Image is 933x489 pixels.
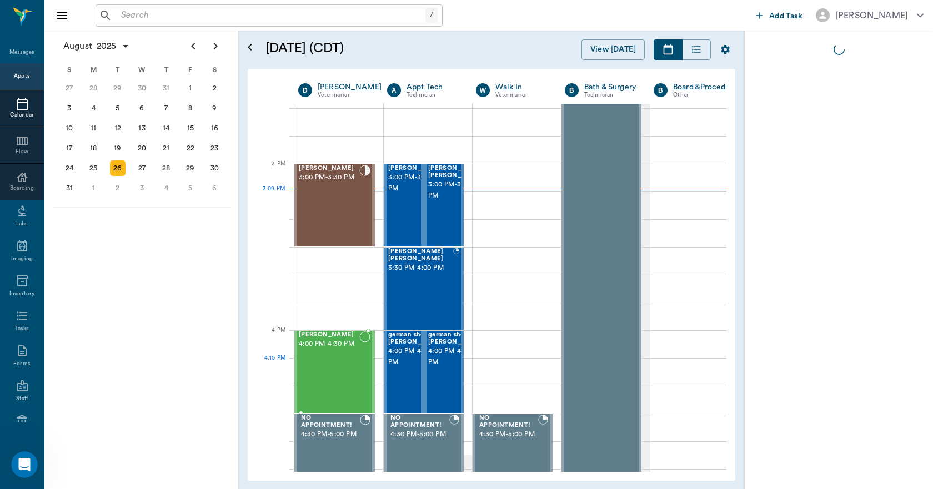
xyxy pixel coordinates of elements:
[134,100,150,116] div: Wednesday, August 6, 2025
[86,180,101,196] div: Monday, September 1, 2025
[294,164,375,247] div: CHECKED_IN, 3:00 PM - 3:30 PM
[134,140,150,156] div: Wednesday, August 20, 2025
[207,100,222,116] div: Saturday, August 9, 2025
[54,6,126,14] h1: [PERSON_NAME]
[158,140,174,156] div: Thursday, August 21, 2025
[202,62,227,78] div: S
[158,80,174,96] div: Thursday, July 31, 2025
[301,415,360,429] span: NO APPOINTMENT!
[110,100,126,116] div: Tuesday, August 5, 2025
[428,179,484,201] span: 3:00 PM - 3:30 PM
[479,429,538,440] span: 4:30 PM - 5:00 PM
[673,90,741,100] div: Other
[62,100,77,116] div: Sunday, August 3, 2025
[428,165,484,179] span: [PERSON_NAME] [PERSON_NAME]
[265,39,458,57] h5: [DATE] (CDT)
[154,62,178,78] div: T
[86,140,101,156] div: Monday, August 18, 2025
[387,83,401,97] div: A
[15,325,29,333] div: Tasks
[86,80,101,96] div: Monday, July 28, 2025
[807,5,932,26] button: [PERSON_NAME]
[158,100,174,116] div: Thursday, August 7, 2025
[14,72,29,80] div: Appts
[134,120,150,136] div: Wednesday, August 13, 2025
[424,164,464,247] div: BOOKED, 3:00 PM - 3:30 PM
[117,8,425,23] input: Search
[17,364,26,372] button: Emoji picker
[424,330,464,414] div: NOT_CONFIRMED, 4:00 PM - 4:30 PM
[58,35,136,57] button: August2025
[134,180,150,196] div: Wednesday, September 3, 2025
[428,346,484,368] span: 4:00 PM - 4:30 PM
[495,82,548,93] a: Walk In
[407,82,459,93] div: Appt Tech
[195,4,215,24] div: Close
[384,330,424,414] div: NOT_CONFIRMED, 4:00 PM - 4:30 PM
[584,90,637,100] div: Technician
[318,90,382,100] div: Veterinarian
[298,83,312,97] div: D
[388,263,453,274] span: 3:30 PM - 4:00 PM
[299,331,359,339] span: [PERSON_NAME]
[35,364,44,372] button: Gif picker
[61,38,94,54] span: August
[18,195,173,315] div: Ok I see, thanks for clarifying. In this case, since all the money was retained you will want to ...
[299,172,359,183] span: 3:00 PM - 3:30 PM
[425,8,438,23] div: /
[54,14,133,25] p: Active in the last 15m
[62,140,77,156] div: Sunday, August 17, 2025
[110,180,126,196] div: Tuesday, September 2, 2025
[207,80,222,96] div: Saturday, August 2, 2025
[32,6,49,24] img: Profile image for Lizbeth
[301,429,360,440] span: 4:30 PM - 5:00 PM
[294,330,375,414] div: NOT_CONFIRMED, 4:00 PM - 4:30 PM
[40,57,213,179] div: ok separate client [PERSON_NAME]/ paid for clyndamycin and fuerosmide, but needed enalipril inste...
[57,62,82,78] div: S
[110,80,126,96] div: Tuesday, July 29, 2025
[243,26,257,69] button: Open calendar
[9,340,213,359] textarea: Message…
[384,247,464,330] div: BOOKED, 3:30 PM - 4:00 PM
[16,220,28,228] div: Labs
[183,140,198,156] div: Friday, August 22, 2025
[318,82,382,93] div: [PERSON_NAME]
[257,158,285,186] div: 3 PM
[257,325,285,352] div: 4 PM
[7,4,28,26] button: go back
[581,39,645,60] button: View [DATE]
[673,82,741,93] a: Board &Procedures
[110,140,126,156] div: Tuesday, August 19, 2025
[158,180,174,196] div: Thursday, September 4, 2025
[183,100,198,116] div: Friday, August 8, 2025
[190,359,208,377] button: Send a message…
[654,83,668,97] div: B
[388,165,444,172] span: [PERSON_NAME]
[476,83,490,97] div: W
[11,451,38,478] iframe: Intercom live chat
[62,180,77,196] div: Sunday, August 31, 2025
[46,228,82,237] a: #8949e5
[9,57,213,188] div: Bert says…
[53,364,62,372] button: Upload attachment
[479,415,538,429] span: NO APPOINTMENT!
[86,120,101,136] div: Monday, August 11, 2025
[82,62,106,78] div: M
[86,160,101,176] div: Monday, August 25, 2025
[183,80,198,96] div: Friday, August 1, 2025
[18,320,173,386] div: For [PERSON_NAME]. I see the clyndamycin costs $24 and the enalipril costs $21. Did you all refun...
[49,64,204,173] div: ok separate client [PERSON_NAME]/ paid for clyndamycin and fuerosmide, but needed enalipril inste...
[388,248,453,263] span: [PERSON_NAME] [PERSON_NAME]
[130,62,154,78] div: W
[9,188,182,392] div: Ok I see, thanks for clarifying. In this case, since all the money was retained you will want to ...
[182,35,204,57] button: Previous page
[106,62,130,78] div: T
[51,4,73,27] button: Close drawer
[388,172,444,194] span: 3:00 PM - 3:30 PM
[9,290,34,298] div: Inventory
[207,120,222,136] div: Saturday, August 16, 2025
[207,160,222,176] div: Saturday, August 30, 2025
[62,120,77,136] div: Sunday, August 10, 2025
[9,188,213,412] div: Lizbeth says…
[11,255,33,263] div: Imaging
